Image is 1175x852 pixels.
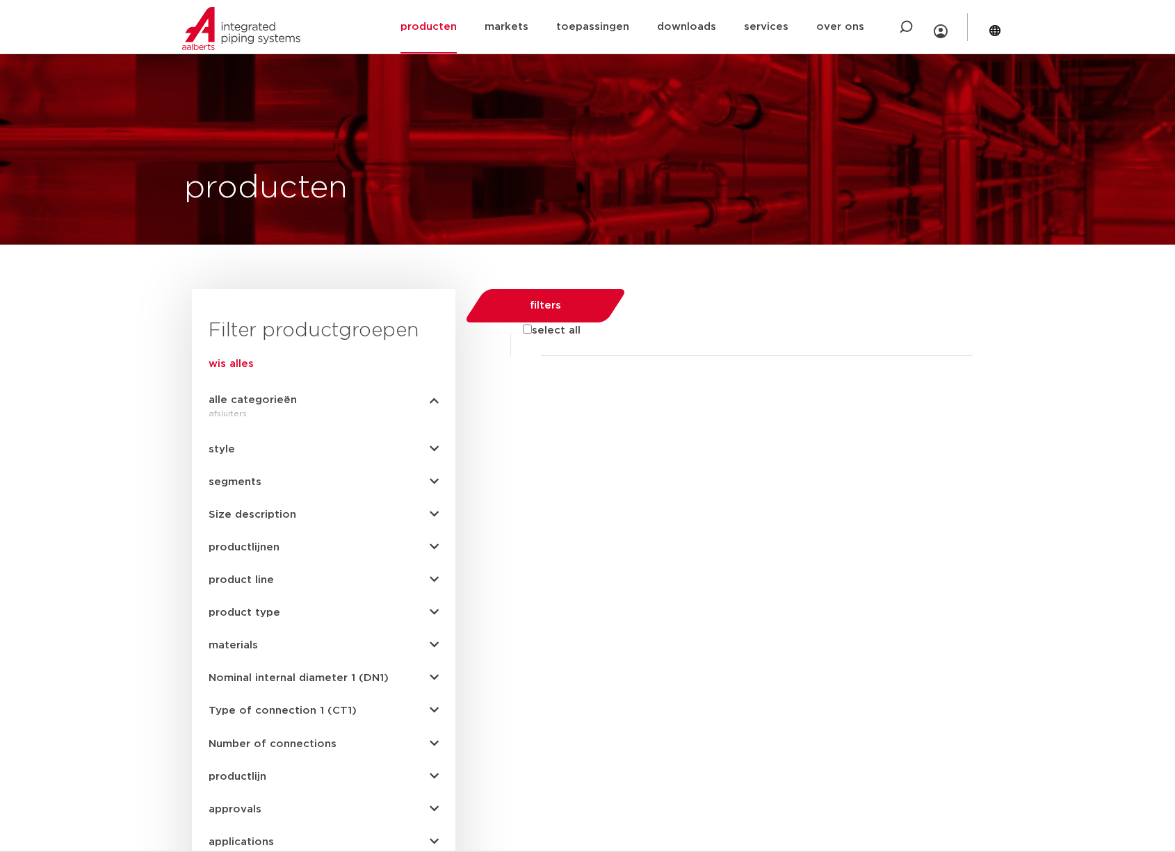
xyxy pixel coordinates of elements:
span: Number of connections [209,739,337,749]
div: afsluiters [209,405,439,422]
input: select all [523,325,532,334]
button: Size description [209,509,439,520]
span: Nominal internal diameter 1 (DN1) [209,673,389,683]
button: materials [209,640,439,650]
button: product line [209,575,439,585]
button: approvals [209,804,439,814]
button: applications [209,837,439,847]
span: productlijnen [209,542,279,552]
span: product type [209,607,280,618]
button: productlijnen [209,542,439,552]
button: product type [209,607,439,618]
span: productlijn [209,771,266,782]
span: style [209,444,235,454]
button: Type of connection 1 (CT1) [209,705,439,716]
span: materials [209,640,258,650]
a: wis alles [209,359,254,369]
button: segments [209,477,439,487]
button: alle categorieën [209,395,439,405]
span: approvals [209,804,261,814]
span: applications [209,837,274,847]
h3: Filter productgroepen [209,317,439,345]
button: filters [474,289,617,322]
button: style [209,444,439,454]
button: Number of connections [209,739,439,749]
span: Type of connection 1 (CT1) [209,705,357,716]
button: productlijn [209,771,439,782]
span: Size description [209,509,296,520]
h1: producten [184,166,348,211]
button: Nominal internal diameter 1 (DN1) [209,673,439,683]
span: segments [209,477,261,487]
label: select all [502,322,581,339]
span: product line [209,575,274,585]
span: alle categorieën [209,395,297,405]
